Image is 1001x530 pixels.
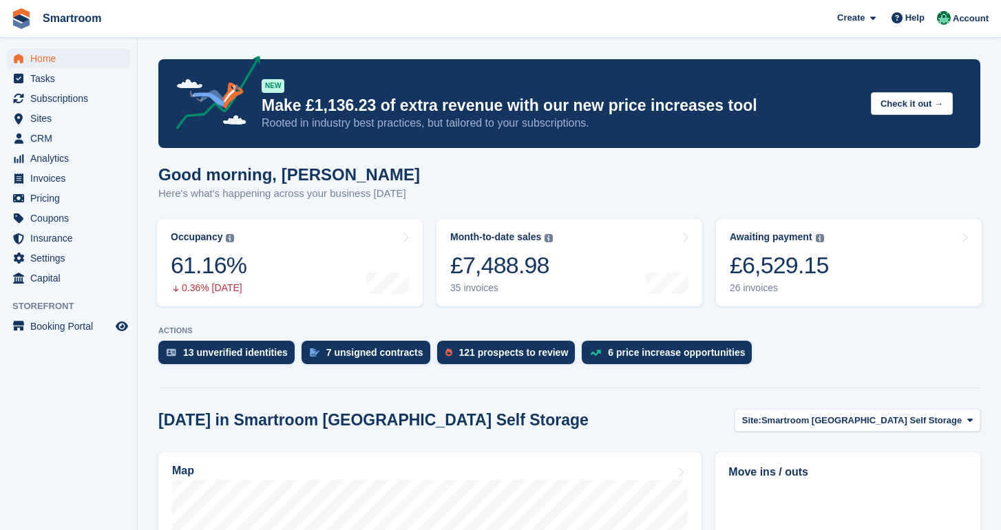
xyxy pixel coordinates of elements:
img: icon-info-grey-7440780725fd019a000dd9b08b2336e03edf1995a4989e88bcd33f0948082b44.svg [816,234,824,242]
span: Home [30,49,113,68]
a: menu [7,89,130,108]
span: CRM [30,129,113,148]
span: Sites [30,109,113,128]
img: icon-info-grey-7440780725fd019a000dd9b08b2336e03edf1995a4989e88bcd33f0948082b44.svg [545,234,553,242]
h2: Move ins / outs [728,464,967,480]
span: Subscriptions [30,89,113,108]
div: NEW [262,79,284,93]
span: Storefront [12,299,137,313]
div: Occupancy [171,231,222,243]
a: menu [7,49,130,68]
a: 6 price increase opportunities [582,341,759,371]
img: stora-icon-8386f47178a22dfd0bd8f6a31ec36ba5ce8667c1dd55bd0f319d3a0aa187defe.svg [11,8,32,29]
h2: Map [172,465,194,477]
a: menu [7,189,130,208]
span: Insurance [30,229,113,248]
span: Coupons [30,209,113,228]
span: Smartroom [GEOGRAPHIC_DATA] Self Storage [761,414,962,427]
span: Analytics [30,149,113,168]
a: Occupancy 61.16% 0.36% [DATE] [157,219,423,306]
span: Tasks [30,69,113,88]
span: Capital [30,268,113,288]
span: Site: [742,414,761,427]
a: 13 unverified identities [158,341,302,371]
span: Booking Portal [30,317,113,336]
a: menu [7,109,130,128]
span: Help [905,11,925,25]
a: menu [7,69,130,88]
a: Smartroom [37,7,107,30]
a: menu [7,129,130,148]
a: menu [7,268,130,288]
div: 26 invoices [730,282,829,294]
img: prospect-51fa495bee0391a8d652442698ab0144808aea92771e9ea1ae160a38d050c398.svg [445,348,452,357]
div: 13 unverified identities [183,347,288,358]
div: 121 prospects to review [459,347,569,358]
div: £6,529.15 [730,251,829,279]
div: 6 price increase opportunities [608,347,745,358]
a: menu [7,209,130,228]
div: 0.36% [DATE] [171,282,246,294]
a: menu [7,229,130,248]
button: Check it out → [871,92,953,115]
h2: [DATE] in Smartroom [GEOGRAPHIC_DATA] Self Storage [158,411,589,430]
div: 35 invoices [450,282,553,294]
a: 7 unsigned contracts [302,341,437,371]
a: menu [7,317,130,336]
a: menu [7,149,130,168]
img: price-adjustments-announcement-icon-8257ccfd72463d97f412b2fc003d46551f7dbcb40ab6d574587a9cd5c0d94... [165,56,261,134]
img: price_increase_opportunities-93ffe204e8149a01c8c9dc8f82e8f89637d9d84a8eef4429ea346261dce0b2c0.svg [590,350,601,356]
a: Awaiting payment £6,529.15 26 invoices [716,219,982,306]
h1: Good morning, [PERSON_NAME] [158,165,420,184]
p: ACTIONS [158,326,980,335]
img: verify_identity-adf6edd0f0f0b5bbfe63781bf79b02c33cf7c696d77639b501bdc392416b5a36.svg [167,348,176,357]
span: Invoices [30,169,113,188]
span: Create [837,11,865,25]
div: £7,488.98 [450,251,553,279]
button: Site: Smartroom [GEOGRAPHIC_DATA] Self Storage [735,409,980,432]
a: Month-to-date sales £7,488.98 35 invoices [436,219,702,306]
p: Rooted in industry best practices, but tailored to your subscriptions. [262,116,860,131]
span: Account [953,12,989,25]
img: Jacob Gabriel [937,11,951,25]
img: contract_signature_icon-13c848040528278c33f63329250d36e43548de30e8caae1d1a13099fd9432cc5.svg [310,348,319,357]
div: 61.16% [171,251,246,279]
div: 7 unsigned contracts [326,347,423,358]
img: icon-info-grey-7440780725fd019a000dd9b08b2336e03edf1995a4989e88bcd33f0948082b44.svg [226,234,234,242]
a: menu [7,248,130,268]
a: Preview store [114,318,130,335]
a: 121 prospects to review [437,341,582,371]
a: menu [7,169,130,188]
span: Pricing [30,189,113,208]
p: Here's what's happening across your business [DATE] [158,186,420,202]
span: Settings [30,248,113,268]
p: Make £1,136.23 of extra revenue with our new price increases tool [262,96,860,116]
div: Month-to-date sales [450,231,541,243]
div: Awaiting payment [730,231,812,243]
